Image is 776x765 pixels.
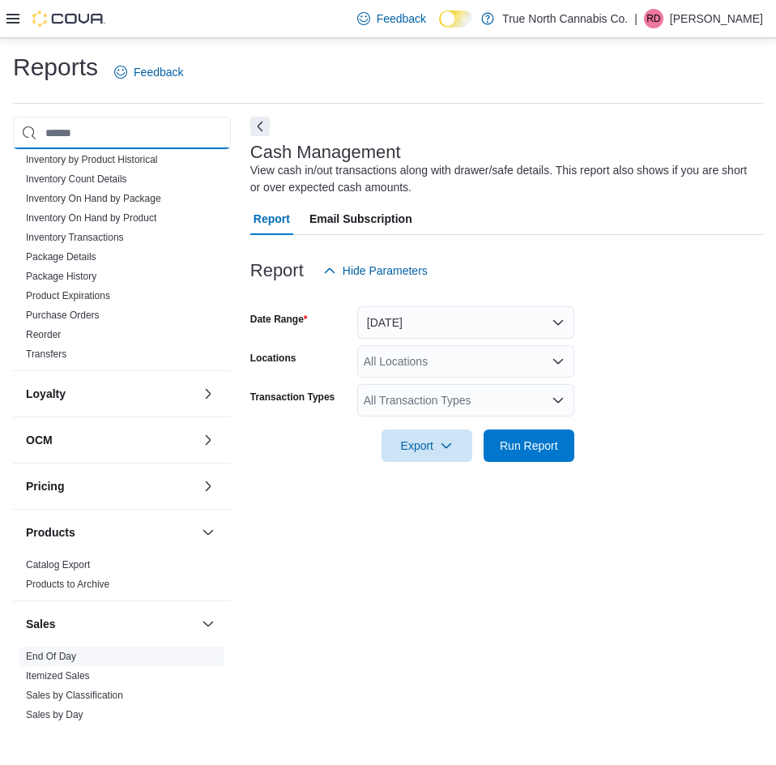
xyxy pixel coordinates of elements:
[26,670,90,682] a: Itemized Sales
[644,9,663,28] div: Randy Dunbar
[250,261,304,280] h3: Report
[254,203,290,235] span: Report
[552,394,565,407] button: Open list of options
[646,9,660,28] span: RD
[198,430,218,450] button: OCM
[391,430,463,462] span: Export
[250,162,755,196] div: View cash in/out transactions along with drawer/safe details. This report also shows if you are s...
[26,310,100,321] a: Purchase Orders
[309,203,412,235] span: Email Subscription
[500,438,558,454] span: Run Report
[250,143,401,162] h3: Cash Management
[26,328,61,341] span: Reorder
[26,192,161,205] span: Inventory On Hand by Package
[26,690,123,701] a: Sales by Classification
[343,263,428,279] span: Hide Parameters
[502,9,628,28] p: True North Cannabis Co.
[26,271,96,282] a: Package History
[26,708,83,721] span: Sales by Day
[317,254,434,287] button: Hide Parameters
[26,651,76,662] a: End Of Day
[26,270,96,283] span: Package History
[13,130,231,370] div: Inventory
[357,306,574,339] button: [DATE]
[26,432,195,448] button: OCM
[26,154,158,165] a: Inventory by Product Historical
[250,391,335,404] label: Transaction Types
[134,64,183,80] span: Feedback
[377,11,426,27] span: Feedback
[26,689,123,702] span: Sales by Classification
[26,478,64,494] h3: Pricing
[13,51,98,83] h1: Reports
[26,578,109,591] span: Products to Archive
[26,348,66,360] a: Transfers
[13,555,231,600] div: Products
[26,650,76,663] span: End Of Day
[26,173,127,185] a: Inventory Count Details
[26,232,124,243] a: Inventory Transactions
[26,386,66,402] h3: Loyalty
[351,2,433,35] a: Feedback
[26,478,195,494] button: Pricing
[26,524,195,541] button: Products
[26,669,90,682] span: Itemized Sales
[26,212,156,224] a: Inventory On Hand by Product
[198,384,218,404] button: Loyalty
[26,250,96,263] span: Package Details
[26,386,195,402] button: Loyalty
[26,558,90,571] span: Catalog Export
[32,11,105,27] img: Cova
[26,231,124,244] span: Inventory Transactions
[198,477,218,496] button: Pricing
[382,430,472,462] button: Export
[26,709,83,720] a: Sales by Day
[250,352,296,365] label: Locations
[26,559,90,571] a: Catalog Export
[198,523,218,542] button: Products
[484,430,574,462] button: Run Report
[670,9,763,28] p: [PERSON_NAME]
[26,616,195,632] button: Sales
[250,117,270,136] button: Next
[26,193,161,204] a: Inventory On Hand by Package
[26,329,61,340] a: Reorder
[26,524,75,541] h3: Products
[26,309,100,322] span: Purchase Orders
[552,355,565,368] button: Open list of options
[439,11,473,28] input: Dark Mode
[26,290,110,301] a: Product Expirations
[26,153,158,166] span: Inventory by Product Historical
[250,313,308,326] label: Date Range
[26,212,156,224] span: Inventory On Hand by Product
[26,432,53,448] h3: OCM
[108,56,190,88] a: Feedback
[634,9,637,28] p: |
[26,579,109,590] a: Products to Archive
[198,614,218,634] button: Sales
[26,173,127,186] span: Inventory Count Details
[26,616,56,632] h3: Sales
[26,289,110,302] span: Product Expirations
[26,251,96,263] a: Package Details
